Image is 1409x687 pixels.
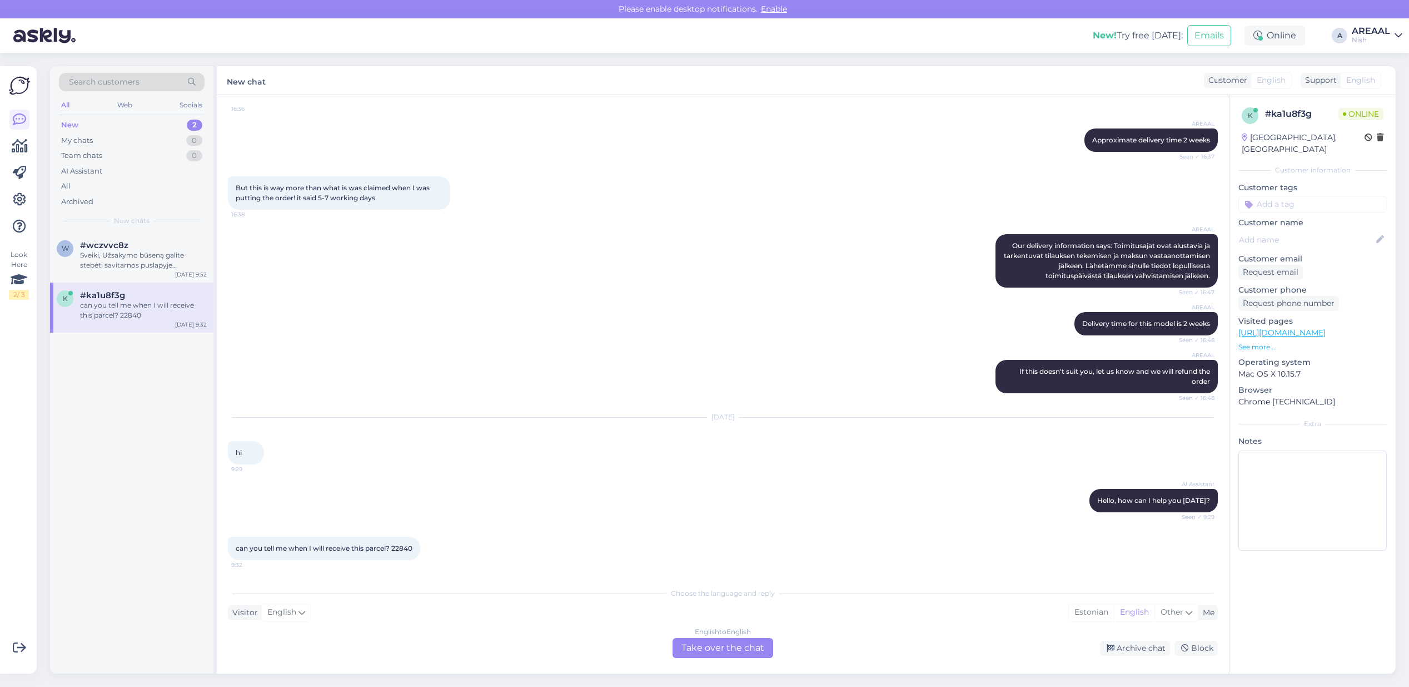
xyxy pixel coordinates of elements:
span: Online [1338,108,1383,120]
span: Seen ✓ 16:37 [1173,152,1214,161]
p: Chrome [TECHNICAL_ID] [1238,396,1387,408]
div: Take over the chat [673,638,773,658]
div: Choose the language and reply [228,589,1218,599]
div: My chats [61,135,93,146]
p: Notes [1238,436,1387,447]
div: Archive chat [1100,641,1170,656]
span: 9:32 [231,561,273,569]
p: Visited pages [1238,315,1387,327]
span: New chats [114,216,150,226]
img: Askly Logo [9,75,30,96]
input: Add name [1239,234,1374,246]
span: Search customers [69,76,140,88]
span: w [62,244,69,253]
div: Extra [1238,419,1387,429]
div: Me [1198,607,1214,619]
div: Customer [1204,75,1247,86]
div: Request email [1238,265,1303,280]
span: Hello, how can I help you [DATE]? [1097,496,1210,505]
span: k [63,294,68,303]
div: Try free [DATE]: [1093,29,1183,42]
p: Browser [1238,384,1387,396]
p: Mac OS X 10.15.7 [1238,368,1387,380]
div: [DATE] 9:52 [175,270,207,279]
div: [DATE] 9:32 [175,320,207,329]
span: hi [236,448,242,457]
span: can you tell me when I will receive this parcel? 22840 [236,544,412,552]
div: Support [1301,75,1337,86]
div: New [61,120,78,131]
div: can you tell me when I will receive this parcel? 22840 [80,300,207,320]
span: AREAAL [1173,225,1214,234]
span: English [267,606,296,619]
label: New chat [227,73,266,88]
span: Seen ✓ 16:47 [1173,288,1214,296]
span: Our delivery information says: Toimitusajat ovat alustavia ja tarkentuvat tilauksen tekemisen ja ... [1004,241,1212,280]
a: AREAALNish [1352,27,1402,45]
b: New! [1093,30,1117,41]
div: All [59,98,72,112]
div: A [1332,28,1347,43]
span: Enable [758,4,790,14]
div: Web [115,98,135,112]
span: 16:36 [231,105,273,113]
span: k [1248,111,1253,120]
span: Delivery time for this model is 2 weeks [1082,319,1210,328]
p: Customer tags [1238,182,1387,194]
span: Seen ✓ 9:29 [1173,513,1214,521]
button: Emails [1187,25,1231,46]
span: #wczvvc8z [80,240,128,250]
span: 16:38 [231,210,273,219]
div: Online [1244,26,1305,46]
p: Customer phone [1238,284,1387,296]
span: Other [1161,607,1183,617]
div: Estonian [1069,604,1114,621]
span: Approximate delivery time 2 weeks [1092,136,1210,144]
div: Team chats [61,150,102,161]
div: Socials [177,98,205,112]
div: English [1114,604,1154,621]
span: English [1257,75,1286,86]
div: Block [1174,641,1218,656]
input: Add a tag [1238,196,1387,212]
div: 2 / 3 [9,290,29,300]
span: 9:29 [231,465,273,473]
span: AREAAL [1173,303,1214,312]
p: Customer email [1238,253,1387,265]
p: Customer name [1238,217,1387,229]
div: Nish [1352,36,1390,45]
div: Request phone number [1238,296,1339,311]
div: Look Here [9,250,29,300]
div: Archived [61,196,93,207]
span: English [1346,75,1375,86]
div: Sveiki, Užsakymo būseną galite stebėti savitarnos puslapyje „Užsakymo stebėjimas“. Ten rodoma vis... [80,250,207,270]
div: 2 [187,120,202,131]
span: If this doesn't suit you, let us know and we will refund the order [1019,367,1212,385]
div: # ka1u8f3g [1265,107,1338,121]
span: AREAAL [1173,120,1214,128]
div: English to English [695,627,751,637]
div: [GEOGRAPHIC_DATA], [GEOGRAPHIC_DATA] [1242,132,1365,155]
div: AREAAL [1352,27,1390,36]
div: Visitor [228,607,258,619]
div: Customer information [1238,165,1387,175]
span: Seen ✓ 16:48 [1173,336,1214,344]
p: See more ... [1238,342,1387,352]
div: 0 [186,135,202,146]
span: But this is way more than what is was claimed when I was putting the order! it said 5-7 working days [236,184,431,202]
span: AREAAL [1173,351,1214,359]
span: AI Assistant [1173,480,1214,488]
span: #ka1u8f3g [80,290,125,300]
div: [DATE] [228,412,1218,422]
div: All [61,181,71,192]
span: Seen ✓ 16:48 [1173,394,1214,402]
div: 0 [186,150,202,161]
a: [URL][DOMAIN_NAME] [1238,328,1326,338]
div: AI Assistant [61,166,102,177]
p: Operating system [1238,357,1387,368]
